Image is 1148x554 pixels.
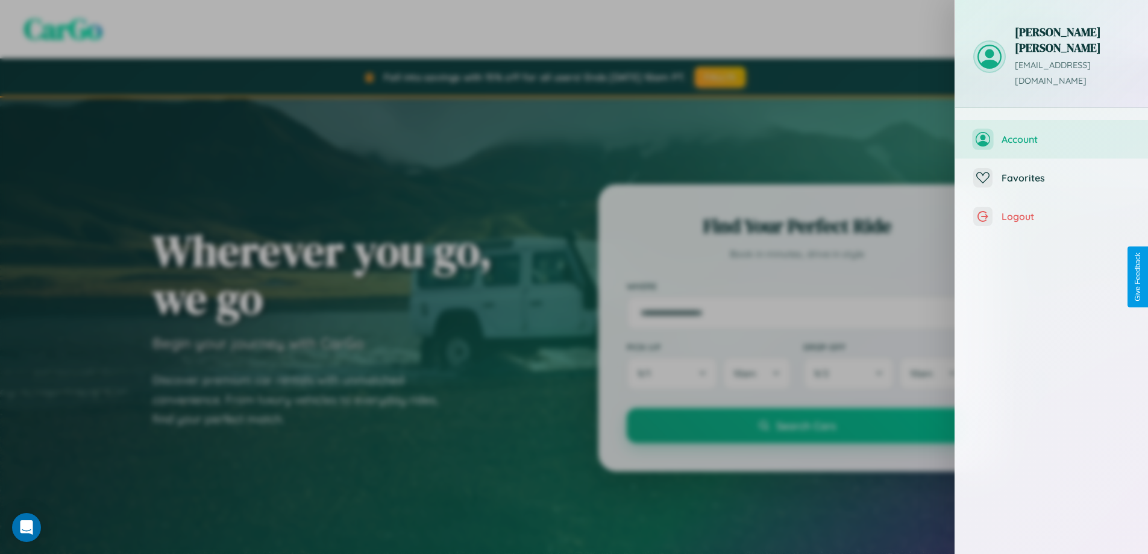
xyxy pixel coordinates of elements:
span: Account [1002,133,1130,145]
button: Account [955,120,1148,159]
p: [EMAIL_ADDRESS][DOMAIN_NAME] [1015,58,1130,89]
button: Favorites [955,159,1148,197]
h3: [PERSON_NAME] [PERSON_NAME] [1015,24,1130,55]
div: Give Feedback [1134,253,1142,301]
button: Logout [955,197,1148,236]
span: Favorites [1002,172,1130,184]
div: Open Intercom Messenger [12,513,41,542]
span: Logout [1002,210,1130,222]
